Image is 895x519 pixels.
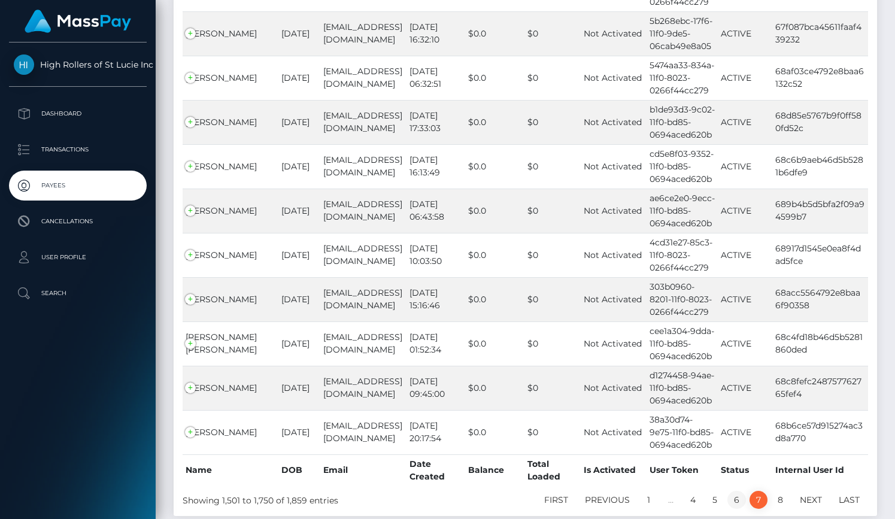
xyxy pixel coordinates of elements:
th: Email [320,454,406,486]
p: Cancellations [14,213,142,230]
td: Not Activated [581,100,647,144]
td: $0 [524,233,581,277]
td: [EMAIL_ADDRESS][DOMAIN_NAME] [320,410,406,454]
td: [DATE] [278,277,320,321]
td: $0.0 [465,233,524,277]
td: [DATE] 15:16:46 [406,277,465,321]
td: [PERSON_NAME] [183,11,278,56]
th: Internal User Id [772,454,868,486]
th: DOB [278,454,320,486]
td: 68c6b9aeb46d5b5281b6dfe9 [772,144,868,189]
td: [EMAIL_ADDRESS][DOMAIN_NAME] [320,233,406,277]
td: ACTIVE [718,56,772,100]
td: 38a30d74-9e75-11f0-bd85-0694aced620b [647,410,718,454]
p: Payees [14,177,142,195]
td: $0.0 [465,277,524,321]
a: 1 [640,491,658,509]
td: [EMAIL_ADDRESS][DOMAIN_NAME] [320,56,406,100]
a: 6 [727,491,746,509]
td: [EMAIL_ADDRESS][DOMAIN_NAME] [320,277,406,321]
td: [DATE] 09:45:00 [406,366,465,410]
a: 7 [750,491,767,509]
td: [DATE] 17:33:03 [406,100,465,144]
td: Not Activated [581,233,647,277]
td: cd5e8f03-9352-11f0-bd85-0694aced620b [647,144,718,189]
td: $0.0 [465,189,524,233]
p: Search [14,284,142,302]
td: Not Activated [581,11,647,56]
td: $0 [524,410,581,454]
a: First [538,491,575,509]
div: Showing 1,501 to 1,750 of 1,859 entries [183,490,458,507]
th: Balance [465,454,524,486]
td: Not Activated [581,321,647,366]
a: 5 [706,491,724,509]
td: $0.0 [465,144,524,189]
td: [EMAIL_ADDRESS][DOMAIN_NAME] [320,100,406,144]
td: [DATE] [278,366,320,410]
td: [PERSON_NAME] [183,189,278,233]
th: Total Loaded [524,454,581,486]
td: [DATE] [278,56,320,100]
td: [PERSON_NAME] [183,144,278,189]
td: [DATE] 16:32:10 [406,11,465,56]
td: 68c4fd18b46d5b5281860ded [772,321,868,366]
td: [DATE] [278,321,320,366]
td: [PERSON_NAME] [183,100,278,144]
td: [DATE] [278,233,320,277]
img: MassPay Logo [25,10,131,33]
td: ae6ce2e0-9ecc-11f0-bd85-0694aced620b [647,189,718,233]
td: d1274458-94ae-11f0-bd85-0694aced620b [647,366,718,410]
td: [DATE] [278,11,320,56]
th: Name [183,454,278,486]
td: [EMAIL_ADDRESS][DOMAIN_NAME] [320,144,406,189]
td: [PERSON_NAME] [183,56,278,100]
td: ACTIVE [718,410,772,454]
td: [DATE] 06:43:58 [406,189,465,233]
td: ACTIVE [718,144,772,189]
td: [PERSON_NAME] [183,410,278,454]
td: 689b4b5d5bfa2f09a94599b7 [772,189,868,233]
td: 68d85e5767b9f0ff580fd52c [772,100,868,144]
a: 8 [771,491,790,509]
a: 4 [684,491,702,509]
td: ACTIVE [718,233,772,277]
td: $0.0 [465,100,524,144]
p: Dashboard [14,105,142,123]
td: 68c8fefc248757762765fef4 [772,366,868,410]
td: 68af03ce4792e8baa6132c52 [772,56,868,100]
td: b1de93d3-9c02-11f0-bd85-0694aced620b [647,100,718,144]
td: [DATE] 06:32:51 [406,56,465,100]
td: [EMAIL_ADDRESS][DOMAIN_NAME] [320,321,406,366]
td: 68b6ce57d915274ac3d8a770 [772,410,868,454]
td: $0 [524,366,581,410]
a: User Profile [9,242,147,272]
td: 5474aa33-834a-11f0-8023-0266f44cc279 [647,56,718,100]
th: Date Created [406,454,465,486]
td: 303b0960-8201-11f0-8023-0266f44cc279 [647,277,718,321]
td: cee1a304-9dda-11f0-bd85-0694aced620b [647,321,718,366]
td: $0.0 [465,56,524,100]
td: [DATE] 20:17:54 [406,410,465,454]
td: Not Activated [581,277,647,321]
td: Not Activated [581,189,647,233]
p: Transactions [14,141,142,159]
a: Transactions [9,135,147,165]
td: $0 [524,100,581,144]
a: Last [832,491,866,509]
td: 68acc5564792e8baa6f90358 [772,277,868,321]
td: $0.0 [465,11,524,56]
td: [DATE] 01:52:34 [406,321,465,366]
td: ACTIVE [718,100,772,144]
td: Not Activated [581,366,647,410]
td: 5b268ebc-17f6-11f0-9de5-06cab49e8a05 [647,11,718,56]
td: [PERSON_NAME] [183,366,278,410]
td: [EMAIL_ADDRESS][DOMAIN_NAME] [320,189,406,233]
td: ACTIVE [718,11,772,56]
p: User Profile [14,248,142,266]
td: $0.0 [465,366,524,410]
td: $0 [524,277,581,321]
span: High Rollers of St Lucie Inc [9,59,147,70]
a: Dashboard [9,99,147,129]
td: [DATE] 10:03:50 [406,233,465,277]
